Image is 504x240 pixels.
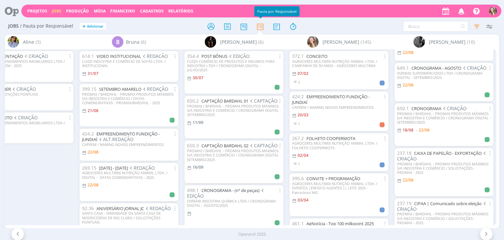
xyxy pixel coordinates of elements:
span: REDACÃO [141,53,168,59]
: 07/02 [298,71,308,76]
: 20/03 [298,112,308,118]
img: G [489,7,497,15]
span: 22/08 [88,182,98,188]
a: Jobs [52,8,61,14]
input: Busca [403,21,468,32]
div: FUZZA COMÉRCIO DE PRODUTOS E INSUMOS PARA INDÚSTRIA LTDA / CRONOGRAMA DIGITAL - JULHO/2025 [187,59,281,72]
span: (6) [141,38,146,45]
span: 649.1 [397,65,409,71]
button: +Adicionar [80,23,106,30]
a: ANIVERSÁRIO JORNAL JC [96,205,144,211]
div: LUIZZI INDÚSTRIA E COMÉRCIO DE SOFÁS LTDA. / INSTITUCIONAL [82,59,176,68]
a: FOLHETO COOPERMOTA [306,135,355,141]
button: Mídia [92,9,108,14]
span: [PERSON_NAME] [220,38,257,45]
: 22/08 [403,177,413,183]
a: Projetos [27,8,47,14]
img: P [413,36,425,48]
span: 269.15 [82,165,96,171]
a: CAIXA DE PAPELÃO - EXPORTAÇÃO [414,150,482,156]
a: CRONOGRAMA - AGOSTO [411,65,461,71]
span: 650.1 [397,105,409,111]
div: B [112,36,123,48]
span: 372.1 [292,53,304,59]
a: Mídia [94,8,106,14]
span: 650.2 [187,98,199,104]
a: Relatórios [168,8,193,14]
img: C [205,36,216,48]
span: CRIAÇÃO [397,150,487,162]
span: 461.1 [292,220,304,227]
a: EMPREENDIMENTO FUNDIÇÃO - JUNDIAÍ [82,131,160,142]
span: (10) [467,38,475,45]
span: 395.6 [292,175,304,181]
span: (145) [361,38,371,45]
: 22/08 [403,82,413,88]
a: CAPTAÇÃO BARDAHL 01 [201,98,248,104]
span: Cadastros [140,8,164,14]
div: AGROCERES MULTIMIX NUTRIÇÃO ANIMAL LTDA. / FOLHETO COOPERMOTA [292,141,386,150]
span: ALT.REDAÇÃO [97,136,134,142]
span: CRIAÇÃO [12,114,38,121]
button: Financeiro [108,9,137,14]
a: CRONOGRAMA [411,106,441,111]
div: CAPREM / NAMING NOVOS EMPREENDIMENTOS [82,142,176,147]
a: AgNotícia - Top 100 milkpoint 2025 [306,221,374,227]
span: (3) [35,38,41,45]
a: VIDEO INSTITUCIONAL [96,53,141,59]
a: CIPAA | Comunicado sobre eleição [414,201,482,206]
div: AGROCERES MULTIMIX NUTRIÇÃO ANIMAL LTDA. / CAMPANHA DE 50 ANOS - AGROCERES MULTIMIX [292,59,386,68]
a: Produção [66,8,89,14]
span: 22/08 [88,149,98,155]
span: 424.2 [292,93,304,100]
span: 650.3 [187,142,199,149]
button: Cadastros [138,9,166,14]
a: EMPREENDIMENTO FUNDIÇÃO - JUNDIAÍ [292,94,370,105]
span: [PERSON_NAME] [429,38,466,45]
button: Produção [64,9,91,14]
span: 354.4 [187,53,199,59]
div: PROMAX / BARDAHL - PROMAX PRODUTOS MÁXIMOS S/A INDÚSTRIA E COMÉRCIO / DATAS COMEMORATIVAS - PROMA... [82,92,176,105]
span: 1 [298,161,300,166]
img: A [8,36,19,48]
span: REDAÇÃO [144,205,171,211]
span: Aline [23,38,34,45]
span: CRIAÇÃO [23,53,48,59]
span: 498.1 [187,187,199,193]
span: 2 [298,80,300,84]
div: AGROCERES MULTIMIX NUTRIÇÃO ANIMAL LTDA. / DIGITAL - DATAS COMEMORATIVAS - 2025 [82,171,176,179]
span: Adicionar [87,24,103,29]
span: 399.15 [82,86,96,92]
a: POST BÔNUS [201,53,227,59]
a: [DATE] - [DATE] [99,165,128,171]
div: PROMAX / BARDAHL - PROMAX PRODUTOS MÁXIMOS S/A INDÚSTRIA E COMÉRCIO / SOLICITAÇÕES - PROMAX - 2025 [397,162,491,175]
div: CAPREM / NAMING NOVOS EMPREENDIMENTOS [292,105,386,109]
span: Bruna [126,38,139,45]
span: 237.19 [397,200,411,206]
div: PROMAX / BARDAHL - PROMAX PRODUTOS MÁXIMOS S/A INDÚSTRIA E COMÉRCIO / CRONOGRAMA DIGITAL - SETEMB... [187,149,281,162]
a: SETEMBRO AMARELO [99,86,141,92]
button: Jobs [50,9,63,14]
: - [416,128,417,132]
div: FERRARI INDÚSTRIA QUÍMICA LTDA / CRONOGRAMA DIGITAL - AGOSTO/2025 [187,199,281,207]
span: + [82,23,86,30]
: 18/08 [403,127,413,133]
span: EDIÇÃO [227,53,250,59]
span: 92.36 [82,205,94,211]
: 02/04 [298,153,308,158]
: 22/08 [419,127,430,133]
img: G [307,36,319,48]
div: Pauta por Responsável [254,6,300,16]
div: PROMAX / BARDAHL - PROMAX PRODUTOS MÁXIMOS S/A INDÚSTRIA E COMÉRCIO / CRONOGRAMA DIGITAL - SETEMB... [187,104,281,117]
span: 237.18 [397,150,411,156]
: 16/09 [193,164,203,170]
a: CAPTAÇÃO BARDAHL 02 [201,143,248,149]
span: 424.2 [82,131,94,137]
span: CRIAÇÃO [11,86,36,92]
div: AGROCERES MULTIMIX NUTRIÇÃO ANIMAL LTDA. / EVENTOS |ENFOCO AGENTES || LEITE 2025 - Patrocínio/ MG [292,181,386,195]
a: CONVITE + PROGRAMAÇÃO [306,176,360,181]
span: REDAÇÃO [141,86,168,92]
: 11/09 [193,120,203,125]
span: CRIAÇÃO [461,65,487,71]
div: SANTA CASA - IRMANDADE DA SANTA CASA DE MISERICÓRDIA DE RIO CLARO / SOLICITAÇÕES PONTUAIS [82,211,176,224]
